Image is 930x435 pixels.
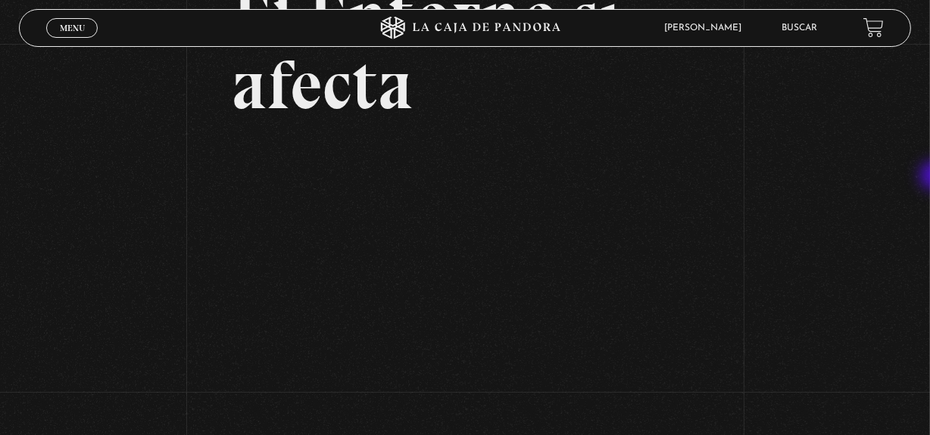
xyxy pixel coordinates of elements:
[782,23,818,33] a: Buscar
[55,36,90,46] span: Cerrar
[657,23,757,33] span: [PERSON_NAME]
[863,17,884,38] a: View your shopping cart
[60,23,85,33] span: Menu
[232,142,697,403] iframe: Dailymotion video player – El entorno si Afecta Live (95)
